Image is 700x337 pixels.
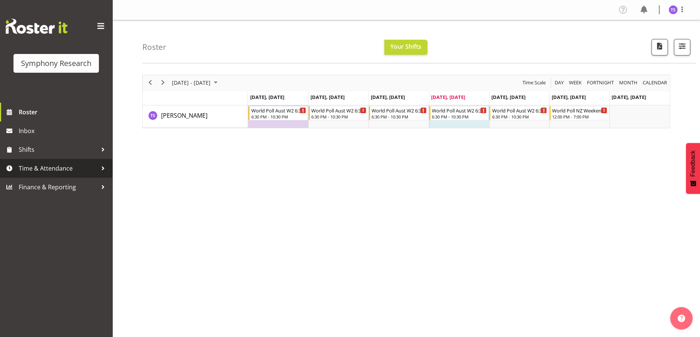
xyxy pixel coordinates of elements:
div: World Poll Aust W2 6:30pm~10:30pm [251,106,306,114]
img: Rosterit website logo [6,19,67,34]
button: Fortnight [586,78,615,87]
button: Your Shifts [384,40,427,55]
div: World Poll Aust W2 6:30pm~10:30pm [432,106,487,114]
div: Timeline Week of September 25, 2025 [142,75,670,128]
span: [DATE], [DATE] [310,94,345,100]
span: Month [618,78,638,87]
div: Theresa Smith"s event - World Poll Aust W2 6:30pm~10:30pm Begin From Tuesday, September 23, 2025 ... [309,106,368,120]
button: Feedback - Show survey [686,143,700,194]
div: World Poll Aust W2 6:30pm~10:30pm [492,106,547,114]
span: Finance & Reporting [19,181,97,193]
button: Filter Shifts [674,39,690,55]
button: Time Scale [521,78,547,87]
img: theresa-smith5660.jpg [669,5,678,14]
div: Theresa Smith"s event - World Poll Aust W2 6:30pm~10:30pm Begin From Monday, September 22, 2025 a... [248,106,308,120]
div: 6:30 PM - 10:30 PM [432,114,487,120]
span: [DATE], [DATE] [612,94,646,100]
span: Time & Attendance [19,163,97,174]
div: Theresa Smith"s event - World Poll Aust W2 6:30pm~10:30pm Begin From Friday, September 26, 2025 a... [489,106,549,120]
div: Theresa Smith"s event - World Poll Aust W2 6:30pm~10:30pm Begin From Wednesday, September 24, 202... [369,106,428,120]
span: Week [568,78,582,87]
button: Download a PDF of the roster according to the set date range. [651,39,668,55]
span: Fortnight [586,78,615,87]
div: 6:30 PM - 10:30 PM [492,114,547,120]
span: Inbox [19,125,109,136]
button: Timeline Week [568,78,583,87]
h4: Roster [142,43,166,51]
div: World Poll Aust W2 6:30pm~10:30pm [311,106,366,114]
span: Day [554,78,564,87]
button: Month [642,78,669,87]
img: help-xxl-2.png [678,315,685,322]
div: September 22 - 28, 2025 [169,75,222,91]
td: Theresa Smith resource [143,105,248,128]
button: Next [158,78,168,87]
div: next period [157,75,169,91]
span: [DATE], [DATE] [491,94,525,100]
button: Timeline Day [554,78,565,87]
span: [DATE], [DATE] [431,94,465,100]
span: Shifts [19,144,97,155]
div: 6:30 PM - 10:30 PM [251,114,306,120]
div: World Poll Aust W2 6:30pm~10:30pm [372,106,427,114]
div: Theresa Smith"s event - World Poll Aust W2 6:30pm~10:30pm Begin From Thursday, September 25, 2025... [429,106,489,120]
span: Your Shifts [390,42,421,51]
div: previous period [144,75,157,91]
span: [DATE], [DATE] [551,94,585,100]
div: 6:30 PM - 10:30 PM [311,114,366,120]
a: [PERSON_NAME] [161,111,207,120]
span: Roster [19,106,109,118]
div: 12:00 PM - 7:00 PM [552,114,607,120]
button: September 2025 [171,78,221,87]
div: 6:30 PM - 10:30 PM [372,114,427,120]
div: Theresa Smith"s event - World Poll NZ Weekends Begin From Saturday, September 27, 2025 at 12:00:0... [549,106,609,120]
div: Symphony Research [21,58,91,69]
span: [DATE] - [DATE] [171,78,211,87]
span: [DATE], [DATE] [250,94,284,100]
span: Feedback [690,150,696,177]
button: Timeline Month [618,78,639,87]
button: Previous [145,78,155,87]
span: [DATE], [DATE] [371,94,405,100]
table: Timeline Week of September 25, 2025 [248,105,670,128]
span: calendar [642,78,668,87]
div: World Poll NZ Weekends [552,106,607,114]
